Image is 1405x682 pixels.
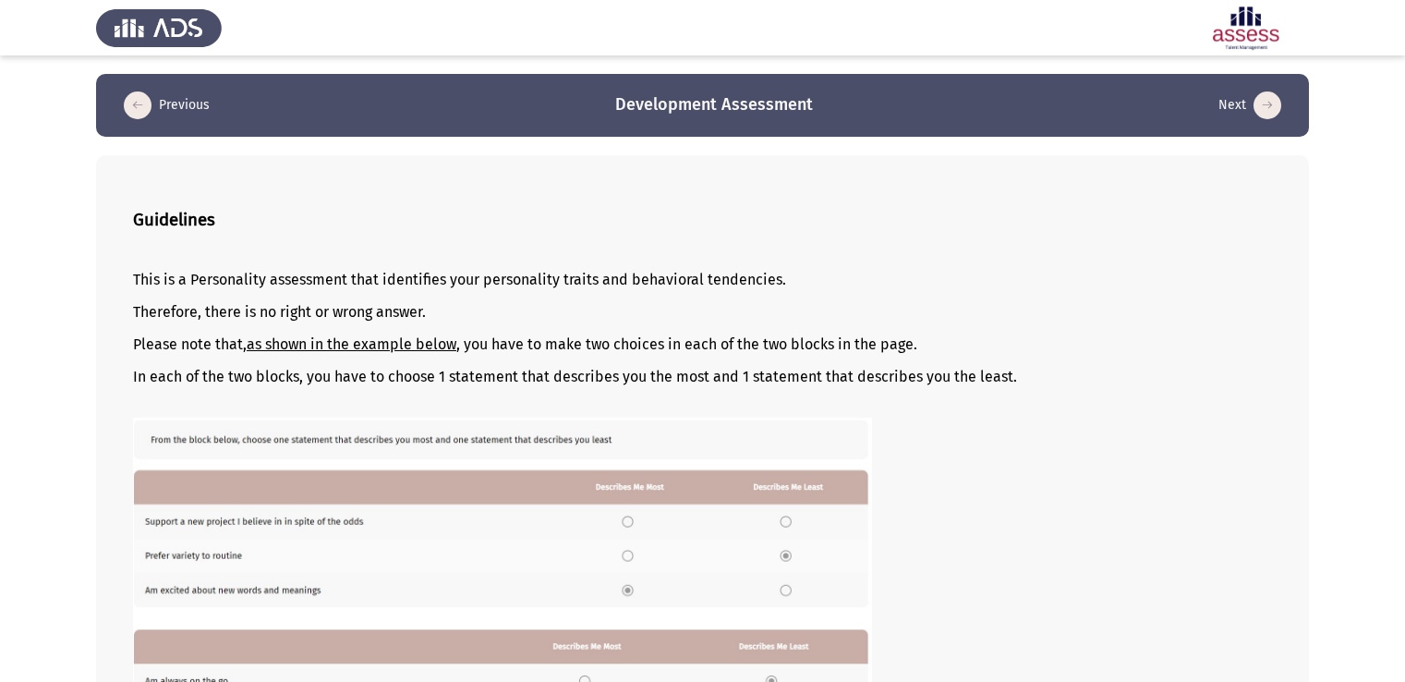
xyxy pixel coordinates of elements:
[133,210,215,230] b: Guidelines
[133,271,1272,288] p: This is a Personality assessment that identifies your personality traits and behavioral tendencies.
[133,303,1272,321] p: Therefore, there is no right or wrong answer.
[96,2,222,54] img: Assess Talent Management logo
[615,93,813,116] h3: Development Assessment
[133,335,1272,353] p: Please note that, , you have to make two choices in each of the two blocks in the page.
[118,91,215,120] button: load previous page
[133,368,1272,385] p: In each of the two blocks, you have to choose 1 statement that describes you the most and 1 state...
[247,335,456,353] u: as shown in the example below
[1183,2,1309,54] img: Assessment logo of Development Assessment R1 (EN/AR)
[1213,91,1287,120] button: load next page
